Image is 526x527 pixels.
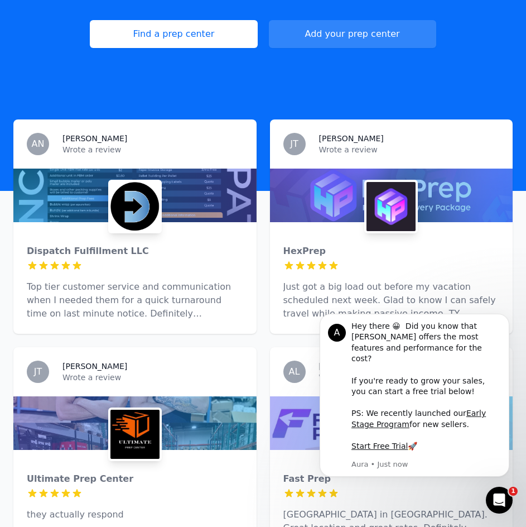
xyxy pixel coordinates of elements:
[62,361,127,372] h3: [PERSON_NAME]
[110,182,160,231] img: Dispatch Fulfillment LLC
[34,367,42,376] span: JT
[486,487,513,514] iframe: Intercom live chat
[62,133,127,144] h3: [PERSON_NAME]
[110,410,160,459] img: Ultimate Prep Center
[90,20,257,48] a: Find a prep center
[270,119,513,334] a: JT[PERSON_NAME]Wrote a reviewHexPrepHexPrepJust got a big load out before my vacation scheduled n...
[509,487,518,496] span: 1
[289,367,300,376] span: AL
[269,20,436,48] a: Add your prep center
[319,133,384,144] h3: [PERSON_NAME]
[283,472,500,486] div: Fast Prep
[303,308,526,497] iframe: Intercom notifications message
[283,245,500,258] div: HexPrep
[62,144,243,155] p: Wrote a review
[27,508,243,521] p: they actually respond
[27,280,243,320] p: Top tier customer service and communication when I needed them for a quick turnaround time on las...
[290,140,298,148] span: JT
[319,144,500,155] p: Wrote a review
[366,182,416,231] img: HexPrep
[13,119,257,334] a: AN[PERSON_NAME]Wrote a reviewDispatch Fulfillment LLCDispatch Fulfillment LLCTop tier customer se...
[32,140,45,148] span: AN
[27,245,243,258] div: Dispatch Fulfillment LLC
[283,280,500,320] p: Just got a big load out before my vacation scheduled next week. Glad to know I can safely travel ...
[27,472,243,486] div: Ultimate Prep Center
[62,372,243,383] p: Wrote a review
